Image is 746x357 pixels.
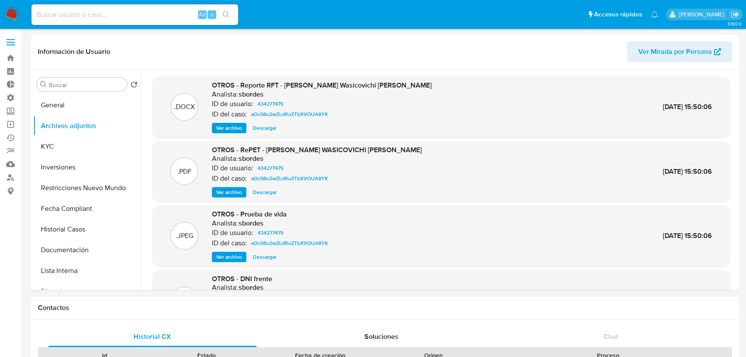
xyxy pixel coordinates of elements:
[40,81,47,88] button: Buscar
[33,281,141,302] button: Direcciones
[248,173,331,184] a: aOcS8u2wZLdRuZTbXVOUA8YK
[212,229,253,237] p: ID de usuario:
[212,239,247,247] p: ID del caso:
[254,99,287,109] a: 434277475
[364,332,398,341] span: Soluciones
[239,90,264,99] h6: sbordes
[177,167,192,176] p: .PDF
[212,283,238,292] p: Analista:
[212,123,246,133] button: Ver archivo
[216,124,242,132] span: Ver archivo
[134,332,171,341] span: Historial CX
[211,10,213,19] span: s
[627,41,732,62] button: Ver Mirada por Persona
[212,100,253,108] p: ID de usuario:
[212,274,272,284] span: OTROS - DNI frente
[239,154,264,163] h6: sbordes
[258,163,283,173] span: 434277475
[249,252,281,262] button: Descargar
[258,228,283,238] span: 434277475
[31,9,238,20] input: Buscar usuario o caso...
[217,9,235,21] button: search-icon
[249,187,281,197] button: Descargar
[239,219,264,228] h6: sbordes
[594,10,642,19] span: Accesos rápidos
[251,173,328,184] span: aOcS8u2wZLdRuZTbXVOUA8YK
[199,10,206,19] span: Alt
[33,260,141,281] button: Lista Interna
[33,157,141,178] button: Inversiones
[663,102,712,112] span: [DATE] 15:50:06
[251,109,328,119] span: aOcS8u2wZLdRuZTbXVOUA8YK
[212,252,246,262] button: Ver archivo
[212,209,287,219] span: OTROS - Prueba de vida
[253,188,277,197] span: Descargar
[33,178,141,198] button: Restricciones Nuevo Mundo
[33,198,141,219] button: Fecha Compliant
[212,187,246,197] button: Ver archivo
[730,10,740,19] a: Salir
[603,332,618,341] span: Chat
[38,304,732,312] h1: Contactos
[663,231,712,241] span: [DATE] 15:50:06
[258,99,283,109] span: 434277475
[38,47,110,56] h1: Información de Usuario
[679,10,727,19] p: andres.vilosio@mercadolibre.com
[212,154,238,163] p: Analista:
[212,90,238,99] p: Analista:
[212,174,247,183] p: ID del caso:
[33,116,141,136] button: Archivos adjuntos
[176,231,193,241] p: .JPEG
[239,283,264,292] h6: sbordes
[253,253,277,261] span: Descargar
[253,124,277,132] span: Descargar
[174,102,195,112] p: .DOCX
[33,240,141,260] button: Documentación
[212,164,253,172] p: ID de usuario:
[663,166,712,176] span: [DATE] 15:50:06
[49,81,124,89] input: Buscar
[248,109,331,119] a: aOcS8u2wZLdRuZTbXVOUA8YK
[254,228,287,238] a: 434277475
[212,110,247,119] p: ID del caso:
[254,163,287,173] a: 434277475
[248,238,331,248] a: aOcS8u2wZLdRuZTbXVOUA8YK
[249,123,281,133] button: Descargar
[638,41,712,62] span: Ver Mirada por Persona
[33,136,141,157] button: KYC
[33,95,141,116] button: General
[212,219,238,228] p: Analista:
[33,219,141,240] button: Historial Casos
[216,188,242,197] span: Ver archivo
[216,253,242,261] span: Ver archivo
[251,238,328,248] span: aOcS8u2wZLdRuZTbXVOUA8YK
[131,81,137,91] button: Volver al orden por defecto
[212,80,432,90] span: OTROS - Reporte RFT - [PERSON_NAME] Wasicovichi [PERSON_NAME]
[212,145,422,155] span: OTROS - RePET - [PERSON_NAME] WASICOVICHI [PERSON_NAME]
[651,11,658,18] a: Notificaciones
